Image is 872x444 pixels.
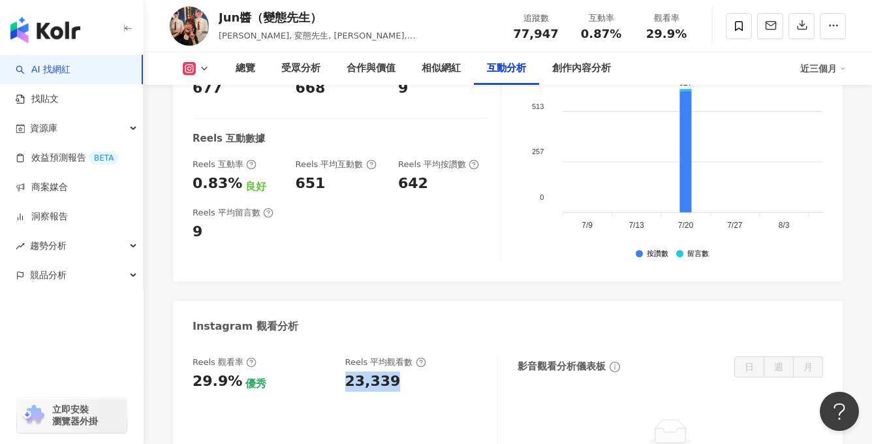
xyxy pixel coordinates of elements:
div: 668 [295,78,325,99]
span: info-circle [608,360,622,374]
div: Reels 觀看率 [193,357,257,368]
div: Reels 互動率 [193,159,257,170]
div: 9 [193,222,202,242]
img: chrome extension [21,405,46,426]
div: Instagram 觀看分析 [193,319,298,334]
span: 月 [803,362,813,372]
div: 合作與價值 [347,61,396,76]
tspan: 0 [540,193,544,201]
div: 互動率 [576,12,626,25]
a: 找貼文 [16,93,59,106]
span: 週 [774,362,783,372]
div: 642 [398,174,428,194]
a: 商案媒合 [16,181,68,194]
tspan: 7/13 [629,221,645,230]
div: 創作內容分析 [552,61,611,76]
tspan: 7/9 [582,221,593,230]
a: chrome extension立即安裝 瀏覽器外掛 [17,398,127,433]
img: KOL Avatar [170,7,209,46]
div: Reels 平均留言數 [193,207,273,219]
div: Reels 平均觀看數 [345,357,426,368]
div: Reels 平均按讚數 [398,159,479,170]
span: 0.87% [581,27,621,40]
div: Reels 平均互動數 [295,159,376,170]
tspan: 7/27 [727,221,743,230]
div: 9 [398,78,408,99]
div: 觀看率 [642,12,691,25]
span: 77,947 [513,27,558,40]
div: 23,339 [345,372,401,392]
div: 相似網紅 [422,61,461,76]
div: 近三個月 [800,58,846,79]
div: 677 [193,78,223,99]
span: rise [16,242,25,251]
div: 0.83% [193,174,242,194]
div: 良好 [245,180,266,194]
iframe: Help Scout Beacon - Open [820,392,859,431]
span: [PERSON_NAME], 変態先生, [PERSON_NAME], junchang_[PERSON_NAME] [219,31,416,54]
span: 立即安裝 瀏覽器外掛 [52,404,98,427]
span: 日 [745,362,754,372]
a: 洞察報告 [16,210,68,223]
tspan: 7/20 [678,221,694,230]
div: 按讚數 [647,250,668,259]
div: 優秀 [245,377,266,391]
div: Jun醬（變態先生） [219,9,497,25]
span: 資源庫 [30,114,57,143]
div: 受眾分析 [281,61,320,76]
div: 互動分析 [487,61,526,76]
div: 651 [295,174,325,194]
img: logo [10,17,80,43]
div: 影音觀看分析儀表板 [518,360,606,373]
div: 29.9% [193,372,242,392]
span: 競品分析 [30,261,67,290]
span: 29.9% [646,27,687,40]
tspan: 8/3 [779,221,790,230]
a: searchAI 找網紅 [16,63,70,76]
a: 效益預測報告BETA [16,151,119,165]
tspan: 513 [532,102,544,110]
div: 總覽 [236,61,255,76]
div: 留言數 [687,250,709,259]
div: Reels 互動數據 [193,132,265,146]
span: 趨勢分析 [30,231,67,261]
tspan: 257 [532,148,544,155]
div: 追蹤數 [511,12,561,25]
